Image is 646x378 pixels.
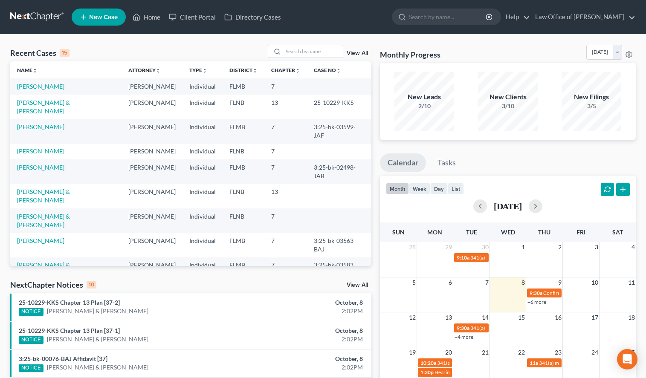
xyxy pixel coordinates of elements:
[455,334,473,340] a: +4 more
[591,312,599,323] span: 17
[60,49,70,57] div: 15
[478,92,538,102] div: New Clients
[183,257,223,282] td: Individual
[631,242,636,252] span: 4
[420,360,436,366] span: 10:20a
[448,183,464,194] button: list
[380,153,426,172] a: Calendar
[254,298,363,307] div: October, 8
[122,257,183,282] td: [PERSON_NAME]
[223,95,264,119] td: FLNB
[408,242,417,252] span: 28
[220,9,285,25] a: Directory Cases
[394,102,454,110] div: 2/10
[557,242,562,252] span: 2
[183,119,223,143] td: Individual
[307,233,371,257] td: 3:25-bk-03563-BAJ
[521,277,526,288] span: 8
[594,242,599,252] span: 3
[283,45,343,58] input: Search by name...
[264,78,307,94] td: 7
[183,159,223,184] td: Individual
[408,312,417,323] span: 12
[183,144,223,159] td: Individual
[264,208,307,233] td: 7
[156,68,161,73] i: unfold_more
[122,144,183,159] td: [PERSON_NAME]
[307,257,371,282] td: 3:25-bk-03583
[252,68,258,73] i: unfold_more
[19,327,120,334] a: 25-10229-KKS Chapter 13 Plan [37-1]
[470,325,579,331] span: 341(a) meeting of creditors for [PERSON_NAME]
[501,228,515,236] span: Wed
[264,184,307,208] td: 13
[481,347,490,358] span: 21
[264,144,307,159] td: 7
[19,336,43,344] div: NOTICE
[17,164,64,171] a: [PERSON_NAME]
[562,92,621,102] div: New Filings
[538,228,550,236] span: Thu
[380,49,440,60] h3: Monthly Progress
[457,325,469,331] span: 9:30a
[254,355,363,363] div: October, 8
[254,326,363,335] div: October, 8
[531,9,635,25] a: Law Office of [PERSON_NAME]
[223,184,264,208] td: FLNB
[307,119,371,143] td: 3:25-bk-03599-JAF
[591,347,599,358] span: 24
[484,277,490,288] span: 7
[223,233,264,257] td: FLMB
[307,159,371,184] td: 3:25-bk-02498-JAB
[307,95,371,119] td: 25-10229-KKS
[32,68,38,73] i: unfold_more
[435,369,501,375] span: Hearing for [PERSON_NAME]
[189,67,207,73] a: Typeunfold_more
[122,208,183,233] td: [PERSON_NAME]
[386,183,409,194] button: month
[17,123,64,130] a: [PERSON_NAME]
[17,99,70,115] a: [PERSON_NAME] & [PERSON_NAME]
[47,363,148,372] a: [PERSON_NAME] & [PERSON_NAME]
[408,347,417,358] span: 19
[254,335,363,343] div: 2:02PM
[420,369,434,375] span: 1:30p
[627,347,636,358] span: 25
[591,277,599,288] span: 10
[411,277,417,288] span: 5
[122,233,183,257] td: [PERSON_NAME]
[481,312,490,323] span: 14
[448,277,453,288] span: 6
[183,184,223,208] td: Individual
[392,228,405,236] span: Sun
[254,363,363,372] div: 2:02PM
[183,78,223,94] td: Individual
[336,68,341,73] i: unfold_more
[47,335,148,343] a: [PERSON_NAME] & [PERSON_NAME]
[295,68,300,73] i: unfold_more
[517,347,526,358] span: 22
[314,67,341,73] a: Case Nounfold_more
[47,307,148,315] a: [PERSON_NAME] & [PERSON_NAME]
[494,202,522,211] h2: [DATE]
[264,159,307,184] td: 7
[17,237,64,244] a: [PERSON_NAME]
[530,360,538,366] span: 11a
[347,282,368,288] a: View All
[557,277,562,288] span: 9
[521,242,526,252] span: 1
[223,144,264,159] td: FLNB
[466,228,477,236] span: Tue
[17,147,64,155] a: [PERSON_NAME]
[627,312,636,323] span: 18
[183,208,223,233] td: Individual
[470,254,553,261] span: 341(a) meeting for [PERSON_NAME]
[409,183,430,194] button: week
[19,364,43,372] div: NOTICE
[10,48,70,58] div: Recent Cases
[430,183,448,194] button: day
[530,290,542,296] span: 9:30a
[17,213,70,228] a: [PERSON_NAME] & [PERSON_NAME]
[430,153,463,172] a: Tasks
[481,242,490,252] span: 30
